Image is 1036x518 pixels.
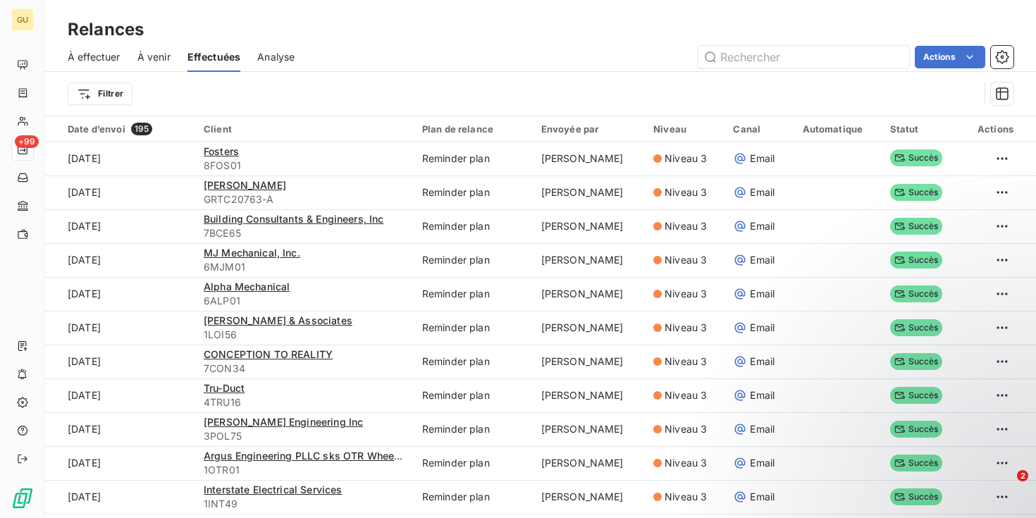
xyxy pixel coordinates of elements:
[750,253,775,267] span: Email
[750,185,775,199] span: Email
[733,123,785,135] div: Canal
[414,480,533,514] td: Reminder plan
[414,175,533,209] td: Reminder plan
[45,142,195,175] td: [DATE]
[204,226,405,240] span: 7BCE65
[204,123,232,135] span: Client
[665,287,707,301] span: Niveau 3
[204,260,405,274] span: 6MJM01
[45,446,195,480] td: [DATE]
[750,456,775,470] span: Email
[204,314,352,326] span: [PERSON_NAME] & Associates
[204,179,286,191] span: [PERSON_NAME]
[750,152,775,166] span: Email
[422,123,524,135] div: Plan de relance
[533,446,645,480] td: [PERSON_NAME]
[750,321,775,335] span: Email
[45,209,195,243] td: [DATE]
[533,480,645,514] td: [PERSON_NAME]
[11,487,34,510] img: Logo LeanPay
[665,253,707,267] span: Niveau 3
[204,213,384,225] span: Building Consultants & Engineers, Inc
[204,483,343,495] span: Interstate Electrical Services
[890,353,943,370] span: Succès
[137,50,171,64] span: À venir
[204,450,457,462] span: Argus Engineering PLLC sks OTR Wheel Engineering
[204,362,405,376] span: 7CON34
[187,50,241,64] span: Effectuées
[45,412,195,446] td: [DATE]
[890,149,943,166] span: Succès
[15,135,39,148] span: +99
[533,209,645,243] td: [PERSON_NAME]
[968,123,1013,135] div: Actions
[68,50,121,64] span: À effectuer
[204,247,300,259] span: MJ Mechanical, Inc.
[890,184,943,201] span: Succès
[204,294,405,308] span: 6ALP01
[68,17,144,42] h3: Relances
[204,497,405,511] span: 1INT49
[68,123,187,135] div: Date d’envoi
[665,354,707,369] span: Niveau 3
[414,311,533,345] td: Reminder plan
[665,456,707,470] span: Niveau 3
[204,348,333,360] span: CONCEPTION TO REALITY
[533,311,645,345] td: [PERSON_NAME]
[698,46,909,68] input: Rechercher
[204,463,405,477] span: 1OTR01
[414,446,533,480] td: Reminder plan
[45,277,195,311] td: [DATE]
[204,416,363,428] span: [PERSON_NAME] Engineering Inc
[533,142,645,175] td: [PERSON_NAME]
[750,219,775,233] span: Email
[890,252,943,269] span: Succès
[653,123,716,135] div: Niveau
[890,218,943,235] span: Succès
[414,277,533,311] td: Reminder plan
[45,345,195,378] td: [DATE]
[45,378,195,412] td: [DATE]
[750,388,775,402] span: Email
[204,382,245,394] span: Tru-Duct
[45,175,195,209] td: [DATE]
[665,388,707,402] span: Niveau 3
[204,395,405,409] span: 4TRU16
[890,123,952,135] div: Statut
[414,243,533,277] td: Reminder plan
[665,422,707,436] span: Niveau 3
[414,209,533,243] td: Reminder plan
[533,243,645,277] td: [PERSON_NAME]
[204,145,239,157] span: Fosters
[257,50,295,64] span: Analyse
[414,345,533,378] td: Reminder plan
[533,412,645,446] td: [PERSON_NAME]
[414,378,533,412] td: Reminder plan
[131,123,152,135] span: 195
[45,243,195,277] td: [DATE]
[45,311,195,345] td: [DATE]
[890,488,943,505] span: Succès
[204,280,290,292] span: Alpha Mechanical
[68,82,132,105] button: Filtrer
[750,422,775,436] span: Email
[750,490,775,504] span: Email
[750,287,775,301] span: Email
[533,345,645,378] td: [PERSON_NAME]
[45,480,195,514] td: [DATE]
[533,175,645,209] td: [PERSON_NAME]
[541,123,636,135] div: Envoyée par
[414,412,533,446] td: Reminder plan
[988,470,1022,504] iframe: Intercom live chat
[204,159,405,173] span: 8FOS01
[533,277,645,311] td: [PERSON_NAME]
[414,142,533,175] td: Reminder plan
[665,321,707,335] span: Niveau 3
[665,490,707,504] span: Niveau 3
[11,8,34,31] div: GU
[665,152,707,166] span: Niveau 3
[750,354,775,369] span: Email
[915,46,985,68] button: Actions
[533,378,645,412] td: [PERSON_NAME]
[1017,470,1028,481] span: 2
